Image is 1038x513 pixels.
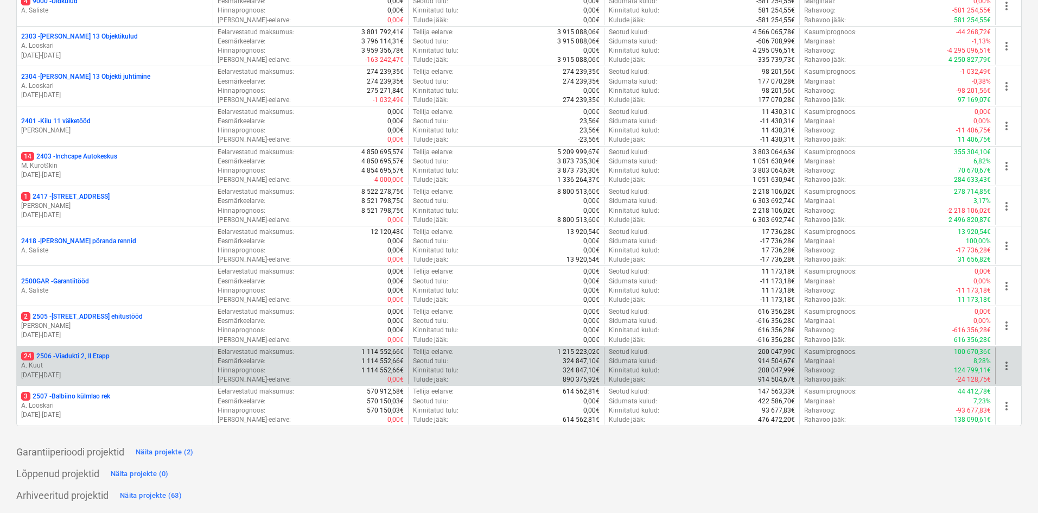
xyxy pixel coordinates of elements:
[804,107,857,117] p: Kasumiprognoos :
[762,86,795,96] p: 98 201,56€
[804,246,836,255] p: Rahavoog :
[958,166,991,175] p: 70 670,67€
[21,81,208,91] p: A. Looskari
[804,175,846,185] p: Rahavoo jääk :
[609,206,659,216] p: Kinnitatud kulud :
[563,77,600,86] p: 274 239,35€
[609,187,649,197] p: Seotud kulud :
[361,148,404,157] p: 4 850 695,57€
[954,148,991,157] p: 355 304,10€
[413,126,458,135] p: Kinnitatud tulu :
[218,148,294,157] p: Eelarvestatud maksumus :
[563,67,600,77] p: 274 239,35€
[413,77,448,86] p: Seotud tulu :
[760,117,795,126] p: -11 430,31€
[21,192,110,201] p: 2417 - [STREET_ADDRESS]
[609,277,657,286] p: Sidumata kulud :
[804,28,857,37] p: Kasumiprognoos :
[956,86,991,96] p: -98 201,56€
[413,16,448,25] p: Tulude jääk :
[387,237,404,246] p: 0,00€
[804,157,836,166] p: Marginaal :
[609,255,645,264] p: Kulude jääk :
[117,487,184,504] button: Näita projekte (63)
[21,32,138,41] p: 2303 - [PERSON_NAME] 13 Objektikulud
[804,187,857,197] p: Kasumiprognoos :
[1000,400,1013,413] span: more_vert
[609,197,657,206] p: Sidumata kulud :
[804,117,836,126] p: Marginaal :
[21,117,208,135] div: 2401 -Kilu 11 väiketööd[PERSON_NAME]
[21,246,208,255] p: A. Saliste
[609,96,645,105] p: Kulude jääk :
[361,46,404,55] p: 3 959 356,78€
[218,107,294,117] p: Eelarvestatud maksumus :
[583,6,600,15] p: 0,00€
[583,206,600,216] p: 0,00€
[975,267,991,276] p: 0,00€
[804,55,846,65] p: Rahavoo jääk :
[218,16,291,25] p: [PERSON_NAME]-eelarve :
[21,170,208,180] p: [DATE] - [DATE]
[21,392,208,420] div: 32507 -Balbiino külmlao rekA. Looskari[DATE]-[DATE]
[583,86,600,96] p: 0,00€
[557,148,600,157] p: 5 209 999,67€
[1000,239,1013,252] span: more_vert
[111,468,169,480] div: Näita projekte (0)
[373,175,404,185] p: -4 000,00€
[218,6,265,15] p: Hinnaprognoos :
[557,55,600,65] p: 3 915 088,06€
[218,237,265,246] p: Eesmärkeelarve :
[609,37,657,46] p: Sidumata kulud :
[966,237,991,246] p: 100,00%
[563,96,600,105] p: 274 239,35€
[367,77,404,86] p: 274 239,35€
[948,216,991,225] p: 2 496 820,87€
[566,227,600,237] p: 13 920,54€
[413,267,454,276] p: Tellija eelarve :
[609,267,649,276] p: Seotud kulud :
[108,465,171,483] button: Näita projekte (0)
[387,277,404,286] p: 0,00€
[218,227,294,237] p: Eelarvestatud maksumus :
[21,312,30,321] span: 2
[365,55,404,65] p: -163 242,47€
[218,67,294,77] p: Eelarvestatud maksumus :
[413,55,448,65] p: Tulude jääk :
[753,46,795,55] p: 4 295 096,51€
[413,28,454,37] p: Tellija eelarve :
[21,41,208,50] p: A. Looskari
[413,96,448,105] p: Tulude jääk :
[756,16,795,25] p: -581 254,55€
[21,152,208,180] div: 142403 -Inchcape AutokeskusM. Kurotškin[DATE]-[DATE]
[21,72,208,100] div: 2304 -[PERSON_NAME] 13 Objekti juhtimineA. Looskari[DATE]-[DATE]
[753,166,795,175] p: 3 803 064,63€
[218,37,265,46] p: Eesmärkeelarve :
[972,37,991,46] p: -1,13%
[956,126,991,135] p: -11 406,75€
[583,286,600,295] p: 0,00€
[609,227,649,237] p: Seotud kulud :
[218,86,265,96] p: Hinnaprognoos :
[120,490,182,502] div: Näita projekte (63)
[133,444,196,461] button: Näita projekte (2)
[21,286,208,295] p: A. Saliste
[804,255,846,264] p: Rahavoo jääk :
[972,77,991,86] p: -0,38%
[387,286,404,295] p: 0,00€
[609,148,649,157] p: Seotud kulud :
[21,371,208,380] p: [DATE] - [DATE]
[580,117,600,126] p: 23,56€
[373,96,404,105] p: -1 032,49€
[21,6,208,15] p: A. Saliste
[413,175,448,185] p: Tulude jääk :
[218,157,265,166] p: Eesmärkeelarve :
[609,157,657,166] p: Sidumata kulud :
[583,246,600,255] p: 0,00€
[609,246,659,255] p: Kinnitatud kulud :
[958,227,991,237] p: 13 920,54€
[804,77,836,86] p: Marginaal :
[762,227,795,237] p: 17 736,28€
[804,86,836,96] p: Rahavoog :
[387,6,404,15] p: 0,00€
